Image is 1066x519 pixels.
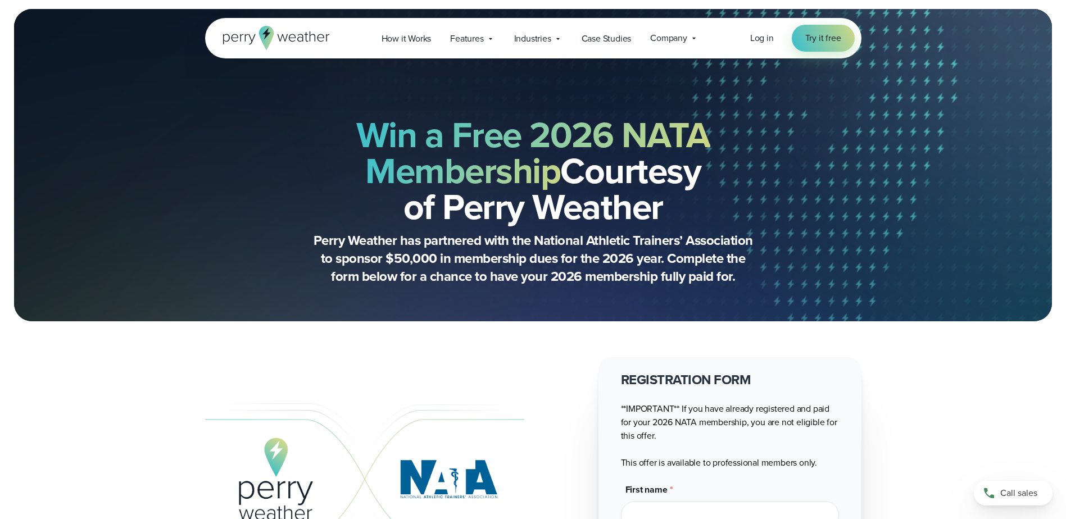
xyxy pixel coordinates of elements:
span: Features [450,32,483,45]
a: Log in [750,31,774,45]
strong: Win a Free 2026 NATA Membership [356,108,710,197]
p: Perry Weather has partnered with the National Athletic Trainers’ Association to sponsor $50,000 i... [309,231,758,285]
span: Industries [514,32,551,45]
span: How it Works [382,32,432,45]
span: Company [650,31,687,45]
span: Log in [750,31,774,44]
span: Call sales [1000,486,1037,500]
h2: Courtesy of Perry Weather [261,117,805,225]
span: First name [625,483,668,496]
span: Case Studies [582,32,632,45]
div: **IMPORTANT** If you have already registered and paid for your 2026 NATA membership, you are not ... [621,371,839,470]
strong: REGISTRATION FORM [621,370,751,390]
a: How it Works [372,27,441,50]
a: Call sales [974,481,1053,506]
span: Try it free [805,31,841,45]
a: Case Studies [572,27,641,50]
a: Try it free [792,25,855,52]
